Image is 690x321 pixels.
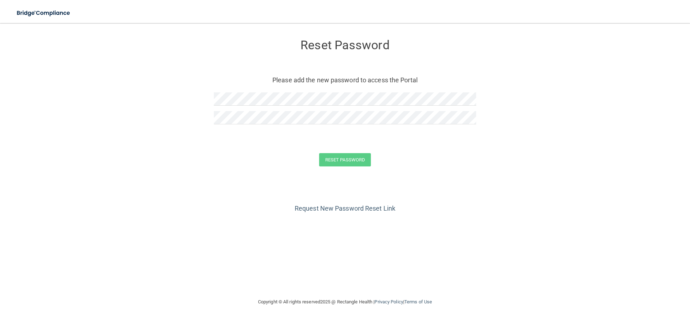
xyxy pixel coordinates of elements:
a: Privacy Policy [374,299,403,304]
h3: Reset Password [214,38,476,52]
a: Request New Password Reset Link [295,205,395,212]
a: Terms of Use [404,299,432,304]
button: Reset Password [319,153,371,166]
img: bridge_compliance_login_screen.278c3ca4.svg [11,6,77,20]
p: Please add the new password to access the Portal [219,74,471,86]
div: Copyright © All rights reserved 2025 @ Rectangle Health | | [214,290,476,313]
